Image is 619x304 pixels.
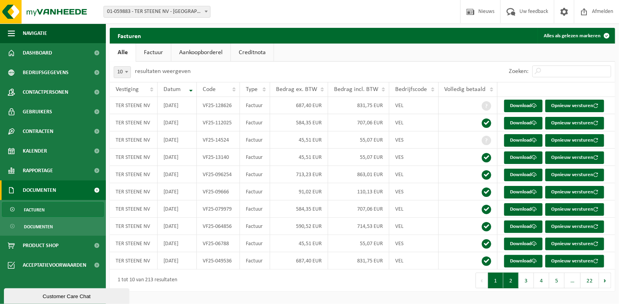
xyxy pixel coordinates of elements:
td: 584,35 EUR [270,200,328,218]
td: Factuur [240,183,270,200]
button: Opnieuw versturen [545,220,604,233]
td: TER STEENE NV [110,97,158,114]
td: TER STEENE NV [110,218,158,235]
span: 01-059883 - TER STEENE NV - OOSTENDE [103,6,211,18]
td: 590,52 EUR [270,218,328,235]
a: Download [504,134,543,147]
td: 863,01 EUR [328,166,389,183]
a: Download [504,238,543,250]
span: Code [203,86,216,93]
td: 45,51 EUR [270,149,328,166]
td: [DATE] [158,200,197,218]
a: Documenten [2,219,104,234]
span: Documenten [24,219,53,234]
a: Creditnota [231,44,274,62]
td: VF25-112025 [197,114,240,131]
td: VES [389,183,439,200]
button: Opnieuw versturen [545,203,604,216]
iframe: chat widget [4,287,131,304]
td: [DATE] [158,252,197,269]
span: Acceptatievoorwaarden [23,255,86,275]
button: 1 [488,273,503,288]
td: VF25-096254 [197,166,240,183]
td: 707,06 EUR [328,200,389,218]
td: VEL [389,200,439,218]
label: Zoeken: [509,69,528,75]
span: 10 [114,66,131,78]
button: Next [599,273,611,288]
td: 687,40 EUR [270,97,328,114]
td: [DATE] [158,235,197,252]
button: Opnieuw versturen [545,238,604,250]
td: 687,40 EUR [270,252,328,269]
a: Download [504,100,543,112]
td: [DATE] [158,149,197,166]
button: Opnieuw versturen [545,169,604,181]
label: resultaten weergeven [135,68,191,75]
td: VF25-064856 [197,218,240,235]
td: TER STEENE NV [110,252,158,269]
div: 1 tot 10 van 213 resultaten [114,273,177,288]
span: 01-059883 - TER STEENE NV - OOSTENDE [104,6,210,17]
button: Previous [476,273,488,288]
td: 831,75 EUR [328,252,389,269]
td: VEL [389,166,439,183]
td: VF25-079979 [197,200,240,218]
td: 110,13 EUR [328,183,389,200]
td: Factuur [240,149,270,166]
a: Download [504,203,543,216]
td: [DATE] [158,114,197,131]
button: 4 [534,273,549,288]
button: 5 [549,273,565,288]
td: [DATE] [158,218,197,235]
a: Download [504,220,543,233]
td: TER STEENE NV [110,166,158,183]
td: VEL [389,218,439,235]
td: VEL [389,97,439,114]
td: TER STEENE NV [110,183,158,200]
td: Factuur [240,97,270,114]
a: Aankoopborderel [171,44,231,62]
button: Opnieuw versturen [545,134,604,147]
button: Opnieuw versturen [545,151,604,164]
td: [DATE] [158,97,197,114]
td: TER STEENE NV [110,235,158,252]
td: VES [389,149,439,166]
td: 713,23 EUR [270,166,328,183]
button: 2 [503,273,519,288]
span: Gebruikers [23,102,52,122]
span: Dashboard [23,43,52,63]
a: Download [504,186,543,198]
td: VES [389,235,439,252]
td: [DATE] [158,183,197,200]
td: 55,07 EUR [328,149,389,166]
a: Factuur [136,44,171,62]
td: [DATE] [158,131,197,149]
span: … [565,273,581,288]
td: 45,51 EUR [270,131,328,149]
span: Bedrag incl. BTW [334,86,378,93]
td: TER STEENE NV [110,114,158,131]
td: TER STEENE NV [110,200,158,218]
span: Facturen [24,202,45,217]
td: Factuur [240,235,270,252]
a: Download [504,255,543,268]
a: Download [504,117,543,129]
td: VF25-09666 [197,183,240,200]
span: Contracten [23,122,53,141]
td: Factuur [240,218,270,235]
td: 584,35 EUR [270,114,328,131]
td: [DATE] [158,166,197,183]
button: 22 [581,273,599,288]
td: VEL [389,252,439,269]
span: Rapportage [23,161,53,180]
span: Bedrijfsgegevens [23,63,69,82]
span: Volledig betaald [445,86,486,93]
span: Documenten [23,180,56,200]
span: Product Shop [23,236,58,255]
button: 3 [519,273,534,288]
h2: Facturen [110,28,149,43]
td: 55,07 EUR [328,131,389,149]
td: TER STEENE NV [110,131,158,149]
